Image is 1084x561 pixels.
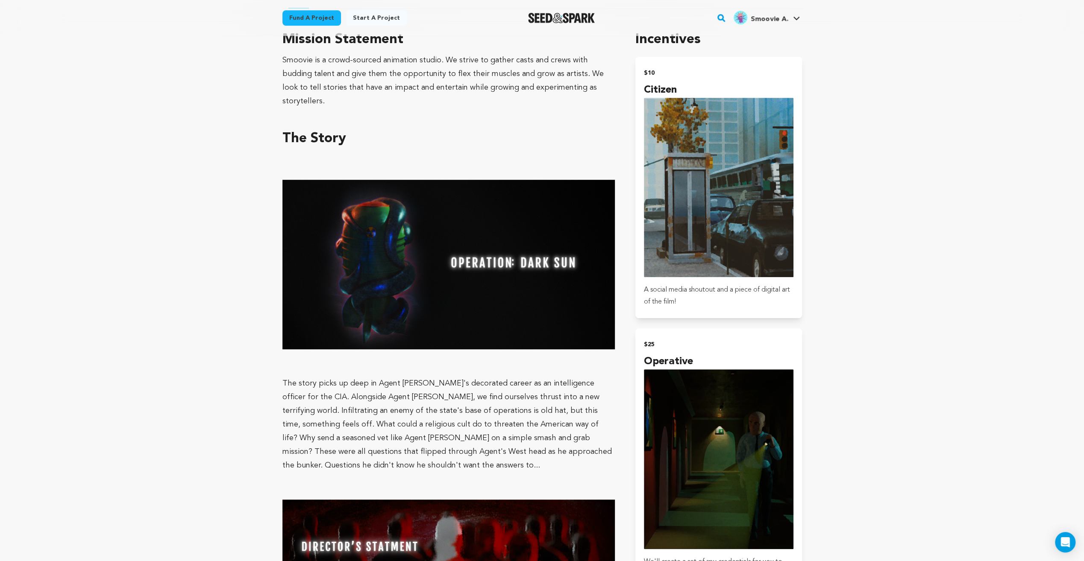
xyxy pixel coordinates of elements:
[282,377,615,472] p: The story picks up deep in Agent [PERSON_NAME]'s decorated career as an intelligence officer for ...
[644,339,793,351] h2: $25
[635,29,802,50] h1: Incentives
[346,10,407,26] a: Start a project
[644,354,793,369] h4: Operative
[734,11,747,24] img: 3e4a48f477ea2e1c.jpg
[644,284,793,308] p: A social media shoutout and a piece of digital art of the film!
[282,129,615,149] h3: The Story
[644,82,793,98] h4: Citizen
[751,16,788,23] span: Smoovie A.
[734,11,788,24] div: Smoovie A.'s Profile
[282,53,615,108] div: Smoovie is a crowd-sourced animation studio. We strive to gather casts and crews with budding tal...
[635,57,802,318] button: $10 Citizen incentive A social media shoutout and a piece of digital art of the film!
[528,13,595,23] img: Seed&Spark Logo Dark Mode
[528,13,595,23] a: Seed&Spark Homepage
[282,10,341,26] a: Fund a project
[644,67,793,79] h2: $10
[282,180,615,349] img: 1741056103-TentaclePoster_03wide.jpg
[732,9,802,24] a: Smoovie A.'s Profile
[644,369,793,549] img: incentive
[732,9,802,27] span: Smoovie A.'s Profile
[1055,532,1075,552] div: Open Intercom Messenger
[282,29,615,50] h3: Mission Statement
[644,98,793,277] img: incentive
